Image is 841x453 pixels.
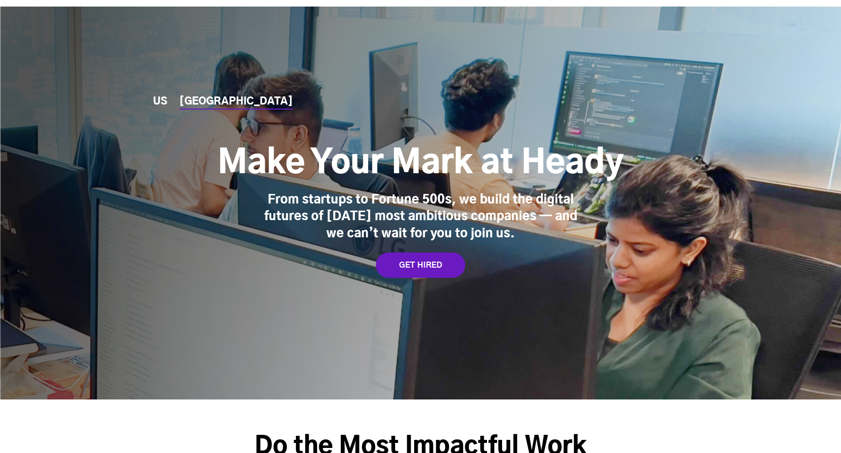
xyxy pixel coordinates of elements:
a: [GEOGRAPHIC_DATA] [179,96,293,107]
a: US [153,96,167,107]
h1: Make Your Mark at Heady [218,143,624,184]
div: From startups to Fortune 500s, we build the digital futures of [DATE] most ambitious companies — ... [264,192,577,243]
a: GET HIRED [376,253,465,278]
